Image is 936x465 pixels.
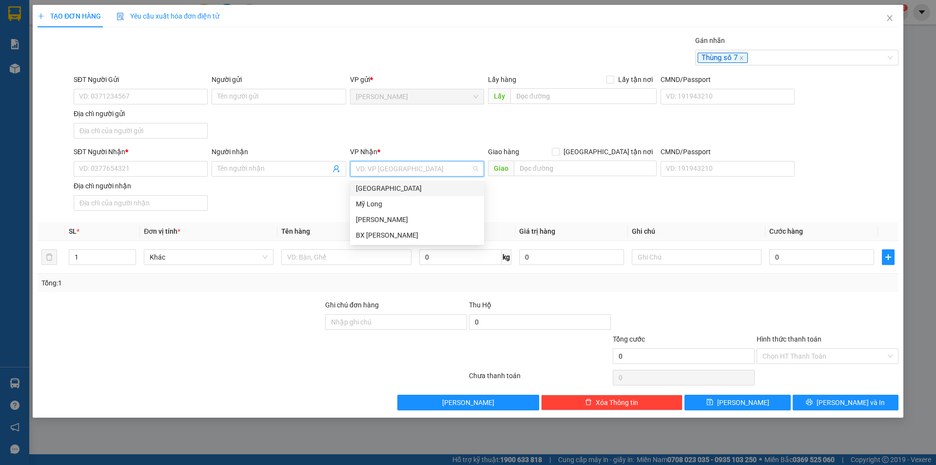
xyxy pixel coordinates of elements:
span: VP Nhận [350,148,377,156]
span: Yêu cầu xuất hóa đơn điện tử [117,12,219,20]
span: Lấy tận nơi [614,74,657,85]
span: Lấy [488,88,510,104]
button: Close [876,5,903,32]
span: Thu Hộ [469,301,491,309]
input: VD: Bàn, Ghế [281,249,411,265]
div: [PERSON_NAME] [356,214,478,225]
span: plus [882,253,894,261]
button: deleteXóa Thông tin [541,395,683,410]
div: Chưa thanh toán [468,370,612,387]
div: [GEOGRAPHIC_DATA] [356,183,478,194]
img: icon [117,13,124,20]
div: Người nhận [212,146,346,157]
button: save[PERSON_NAME] [684,395,790,410]
div: Mỹ Long [350,196,484,212]
span: TẠO ĐƠN HÀNG [38,12,101,20]
div: Sài Gòn [350,181,484,196]
div: SĐT Người Gửi [74,74,208,85]
span: Tổng cước [613,335,645,343]
input: Dọc đường [510,88,657,104]
button: printer[PERSON_NAME] và In [793,395,898,410]
span: kg [502,249,511,265]
div: Mỹ Long [356,199,478,209]
span: Giao hàng [488,148,519,156]
span: [PERSON_NAME] [442,397,494,408]
span: Decrease Value [125,257,136,264]
span: down [128,258,134,264]
div: BX Cao Lãnh [350,227,484,243]
div: VP gửi [350,74,484,85]
span: Thùng số 7 [698,53,748,63]
span: Tên hàng [281,227,310,235]
input: Ghi Chú [632,249,761,265]
div: Cao Lãnh [350,212,484,227]
span: delete [585,399,592,406]
span: up [128,251,134,257]
input: Ghi chú đơn hàng [325,314,467,330]
span: Lấy hàng [488,76,516,83]
label: Gán nhãn [695,37,725,44]
div: Địa chỉ người gửi [74,108,208,119]
button: delete [41,249,57,265]
span: [GEOGRAPHIC_DATA] tận nơi [560,146,657,157]
label: Ghi chú đơn hàng [325,301,379,309]
span: Giao [488,161,514,176]
span: Cao Lãnh [356,89,478,104]
th: Ghi chú [628,222,765,241]
div: Tổng: 1 [41,278,361,288]
span: Xóa Thông tin [596,397,638,408]
div: SĐT Người Nhận [74,146,208,157]
span: Giá trị hàng [519,227,555,235]
span: close [739,56,744,61]
div: CMND/Passport [661,146,795,157]
span: [PERSON_NAME] và In [817,397,885,408]
span: save [706,399,713,406]
input: 0 [519,249,624,265]
div: BX [PERSON_NAME] [356,230,478,241]
span: Khác [150,250,268,264]
input: Địa chỉ của người gửi [74,123,208,139]
span: Đơn vị tính [144,227,180,235]
div: Địa chỉ người nhận [74,181,208,191]
button: [PERSON_NAME] [397,395,539,410]
span: user-add [332,165,340,173]
input: Địa chỉ của người nhận [74,195,208,211]
span: Cước hàng [769,227,803,235]
span: plus [38,13,44,20]
label: Hình thức thanh toán [757,335,821,343]
span: close [886,14,894,22]
input: Dọc đường [514,161,657,176]
div: CMND/Passport [661,74,795,85]
span: Increase Value [125,250,136,257]
span: [PERSON_NAME] [717,397,769,408]
span: printer [806,399,813,406]
button: plus [882,249,895,265]
div: Người gửi [212,74,346,85]
span: SL [69,227,77,235]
